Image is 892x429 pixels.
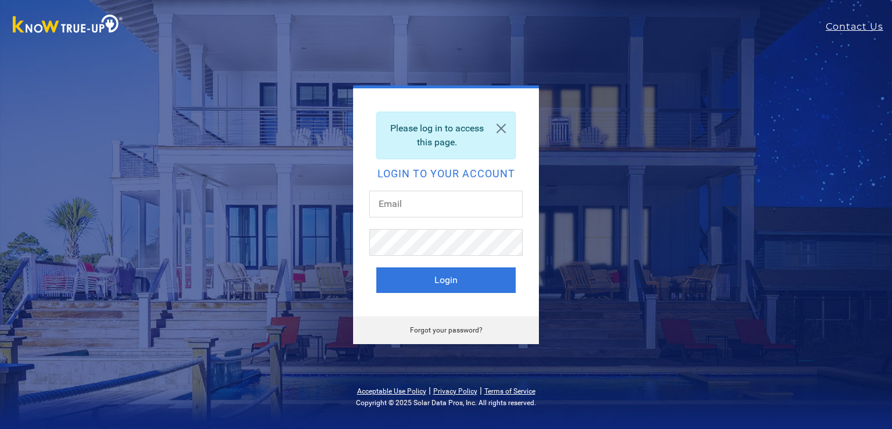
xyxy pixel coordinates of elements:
[410,326,483,334] a: Forgot your password?
[376,112,516,159] div: Please log in to access this page.
[369,191,523,217] input: Email
[376,267,516,293] button: Login
[7,12,129,38] img: Know True-Up
[484,387,535,395] a: Terms of Service
[429,385,431,396] span: |
[480,385,482,396] span: |
[357,387,426,395] a: Acceptable Use Policy
[487,112,515,145] a: Close
[376,169,516,179] h2: Login to your account
[433,387,477,395] a: Privacy Policy
[826,20,892,34] a: Contact Us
